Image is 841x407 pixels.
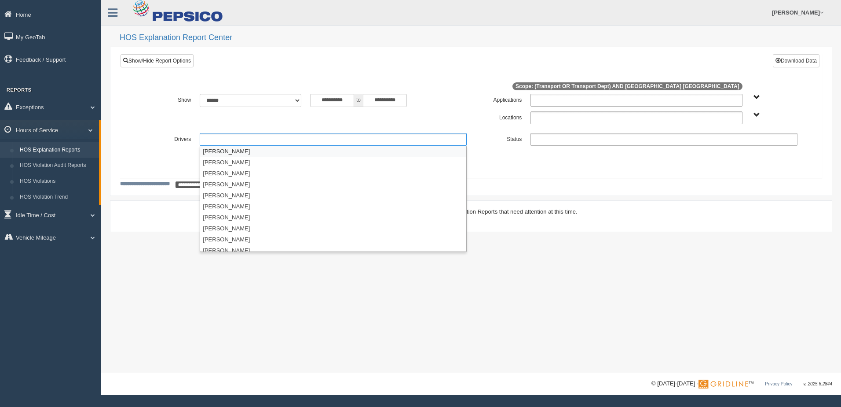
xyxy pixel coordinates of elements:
li: [PERSON_NAME] [200,212,466,223]
li: [PERSON_NAME] [200,245,466,256]
div: © [DATE]-[DATE] - ™ [651,379,832,388]
li: [PERSON_NAME] [200,168,466,179]
span: Scope: (Transport OR Transport Dept) AND [GEOGRAPHIC_DATA] [GEOGRAPHIC_DATA] [512,82,742,90]
a: Show/Hide Report Options [121,54,194,67]
button: Download Data [773,54,819,67]
label: Drivers [140,133,195,144]
li: [PERSON_NAME] [200,234,466,245]
a: HOS Violation Trend [16,189,99,205]
li: [PERSON_NAME] [200,146,466,157]
a: HOS Violation Audit Reports [16,158,99,174]
label: Show [140,94,195,104]
label: Status [471,133,526,144]
span: to [354,94,363,107]
div: There are no HOS Violations or Explanation Reports that need attention at this time. [120,207,822,216]
a: Privacy Policy [765,381,792,386]
h2: HOS Explanation Report Center [120,33,832,42]
li: [PERSON_NAME] [200,223,466,234]
label: Applications [471,94,526,104]
a: HOS Violations [16,174,99,189]
li: [PERSON_NAME] [200,201,466,212]
li: [PERSON_NAME] [200,157,466,168]
li: [PERSON_NAME] [200,190,466,201]
li: [PERSON_NAME] [200,179,466,190]
span: v. 2025.6.2844 [804,381,832,386]
a: HOS Explanation Reports [16,142,99,158]
label: Locations [471,111,526,122]
img: Gridline [698,380,748,388]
